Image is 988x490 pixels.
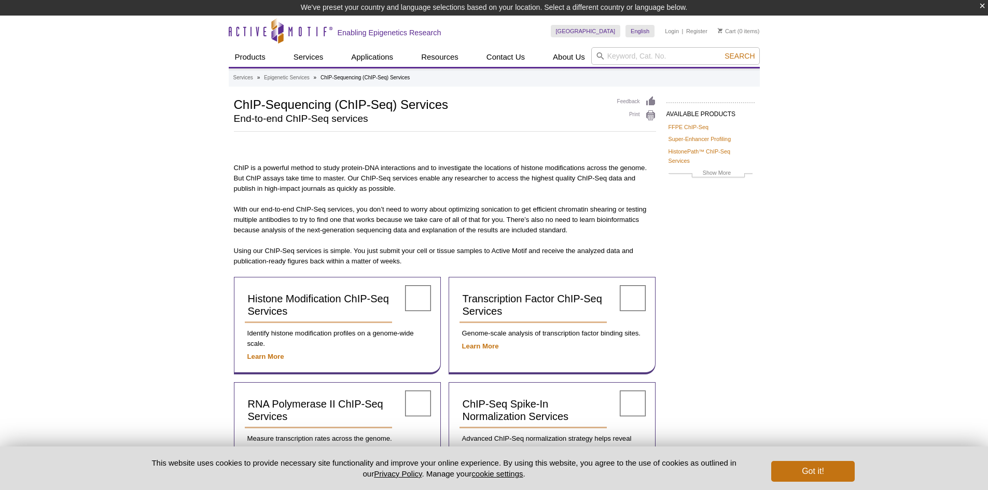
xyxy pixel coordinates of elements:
[264,73,310,82] a: Epigenetic Services
[233,73,253,82] a: Services
[234,204,656,235] p: With our end-to-end ChIP-Seq services, you don’t need to worry about optimizing sonication to get...
[405,285,431,311] img: histone modification ChIP-Seq
[460,328,645,339] p: Genome-scale analysis of transcription factor binding sites.
[682,25,684,37] li: |
[247,353,284,360] a: Learn More
[463,398,569,422] span: ChIP-Seq Spike-In Normalization Services
[234,246,656,267] p: Using our ChIP-Seq services is simple. You just submit your cell or tissue samples to Active Moti...
[287,47,330,67] a: Services
[665,27,679,35] a: Login
[460,288,607,323] a: Transcription Factor ChIP-Seq Services
[462,342,499,350] a: Learn More
[234,96,607,111] h1: ChIP-Sequencing (ChIP-Seq) Services
[620,390,646,416] img: ChIP-Seq spike-in normalization
[234,114,607,123] h2: End-to-end ChIP-Seq services
[718,25,760,37] li: (0 items)
[405,390,431,416] img: RNA pol II ChIP-Seq
[245,433,430,444] p: Measure transcription rates across the genome.
[725,52,755,60] span: Search
[471,469,523,478] button: cookie settings
[480,47,531,67] a: Contact Us
[669,122,708,132] a: FFPE ChIP-Seq
[234,163,656,194] p: ChIP is a powerful method to study protein-DNA interactions and to investigate the locations of h...
[345,47,399,67] a: Applications
[415,47,465,67] a: Resources
[718,28,722,33] img: Your Cart
[591,47,760,65] input: Keyword, Cat. No.
[460,433,645,454] p: Advanced ChIP-Seq normalization strategy helps reveal hidden global changes.
[625,25,655,37] a: English
[620,285,646,311] img: transcription factor ChIP-Seq
[771,461,854,482] button: Got it!
[245,393,393,428] a: RNA Polymerase II ChIP-Seq Services
[460,393,607,428] a: ChIP-Seq Spike-In Normalization Services
[547,47,591,67] a: About Us
[134,457,755,479] p: This website uses cookies to provide necessary site functionality and improve your online experie...
[617,96,656,107] a: Feedback
[463,293,602,317] span: Transcription Factor ChIP-Seq Services
[669,147,753,165] a: HistonePath™ ChIP-Seq Services
[666,102,755,121] h2: AVAILABLE PRODUCTS
[338,28,441,37] h2: Enabling Epigenetics Research
[721,51,758,61] button: Search
[669,134,731,144] a: Super-Enhancer Profiling
[257,75,260,80] li: »
[321,75,410,80] li: ChIP-Sequencing (ChIP-Seq) Services
[374,469,422,478] a: Privacy Policy
[686,27,707,35] a: Register
[248,398,383,422] span: RNA Polymerase II ChIP-Seq Services
[718,27,736,35] a: Cart
[314,75,317,80] li: »
[245,288,393,323] a: Histone Modification ChIP-Seq Services
[617,110,656,121] a: Print
[551,25,621,37] a: [GEOGRAPHIC_DATA]
[669,168,753,180] a: Show More
[248,293,389,317] span: Histone Modification ChIP-Seq Services
[229,47,272,67] a: Products
[245,328,430,349] p: Identify histone modification profiles on a genome-wide scale.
